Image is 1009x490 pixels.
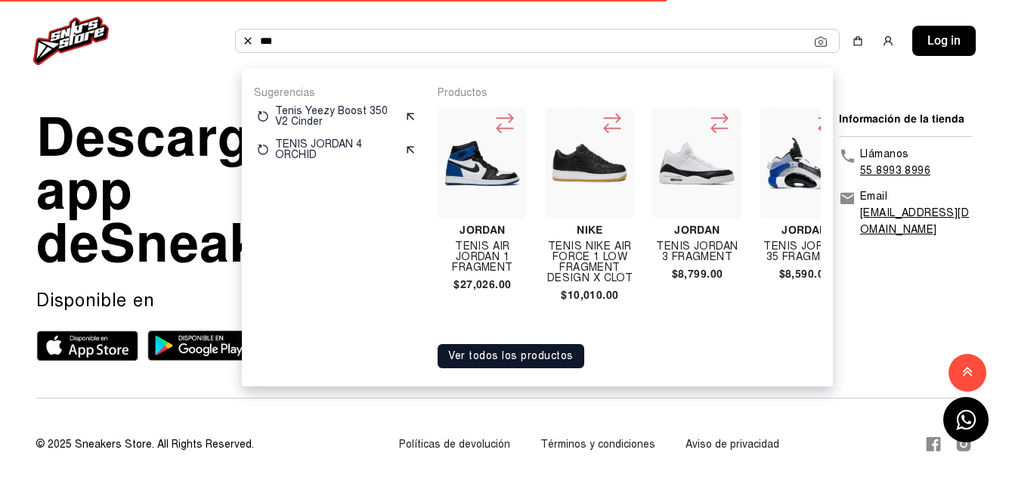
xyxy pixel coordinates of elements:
span: Log in [927,32,961,50]
h4: $8,799.00 [652,268,741,279]
h4: Jordan [438,225,527,235]
h4: Tenis Jordan 3 Fragment [652,241,741,262]
h4: Jordan [760,225,849,235]
p: Email [860,188,973,205]
li: Información de la tienda [839,111,973,127]
img: logo [33,17,109,65]
img: restart.svg [257,144,269,156]
h4: $8,590.00 [760,268,849,279]
img: Buscar [242,35,254,47]
h4: Tenis Air Jordan 1 Fragment [438,241,527,273]
h4: Tenis Nike Air Force 1 Low Fragment Design X Clot [545,241,634,284]
img: Cámara [815,36,827,48]
a: Aviso de privacidad [686,438,779,451]
p: Disponible en [36,288,404,312]
img: restart.svg [257,110,269,122]
img: user [882,35,894,47]
a: 55 8993 8996 [860,164,930,177]
a: Email[EMAIL_ADDRESS][DOMAIN_NAME] [839,188,973,238]
img: Tenis Jordan 35 Fragment [766,125,843,202]
p: Productos [438,86,821,100]
p: Tenis Yeezy Boost 350 V2 Cinder [275,106,398,127]
img: Play store sneakerstore [147,330,249,361]
a: Llámanos55 8993 8996 [839,146,973,179]
h4: Tenis Jordan 35 Fragment [760,241,849,262]
a: Términos y condiciones [540,438,655,451]
p: [EMAIL_ADDRESS][DOMAIN_NAME] [860,205,973,238]
img: suggest.svg [404,144,416,156]
p: Llámanos [860,146,930,163]
button: Ver todos los productos [438,344,584,368]
img: suggest.svg [404,110,416,122]
div: Descarga la app de Store [36,111,376,270]
h4: Nike [545,225,634,235]
img: Tenis Jordan 3 Fragment [658,125,735,202]
span: Sneakers [100,209,341,278]
h4: Jordan [652,225,741,235]
img: Tenis Air Jordan 1 Fragment [444,140,521,187]
p: TENIS JORDAN 4 ORCHID [275,139,398,160]
img: shopping [852,35,864,47]
h4: $10,010.00 [545,290,634,300]
div: © 2025 Sneakers Store. All Rights Reserved. [36,436,254,452]
img: Tenis Nike Air Force 1 Low Fragment Design X Clot [551,143,628,183]
h4: $27,026.00 [438,279,527,290]
p: Sugerencias [254,86,419,100]
a: Políticas de devolución [399,438,510,451]
img: App store sneakerstore [36,330,138,361]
